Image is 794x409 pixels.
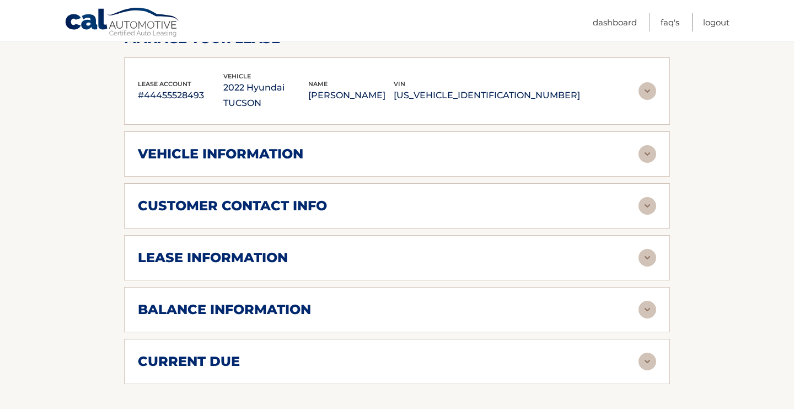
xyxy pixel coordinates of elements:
p: [US_VEHICLE_IDENTIFICATION_NUMBER] [394,88,580,103]
img: accordion-rest.svg [639,301,656,318]
img: accordion-rest.svg [639,197,656,215]
h2: current due [138,353,240,370]
span: lease account [138,80,191,88]
p: [PERSON_NAME] [308,88,394,103]
h2: vehicle information [138,146,303,162]
img: accordion-rest.svg [639,353,656,370]
h2: customer contact info [138,198,327,214]
a: Logout [703,13,729,31]
span: vin [394,80,405,88]
h2: lease information [138,249,288,266]
span: name [308,80,328,88]
h2: balance information [138,301,311,318]
a: Dashboard [593,13,637,31]
img: accordion-rest.svg [639,82,656,100]
span: vehicle [223,72,251,80]
img: accordion-rest.svg [639,249,656,267]
img: accordion-rest.svg [639,145,656,163]
p: #44455528493 [138,88,223,103]
a: Cal Automotive [65,7,180,39]
p: 2022 Hyundai TUCSON [223,80,309,111]
a: FAQ's [661,13,679,31]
